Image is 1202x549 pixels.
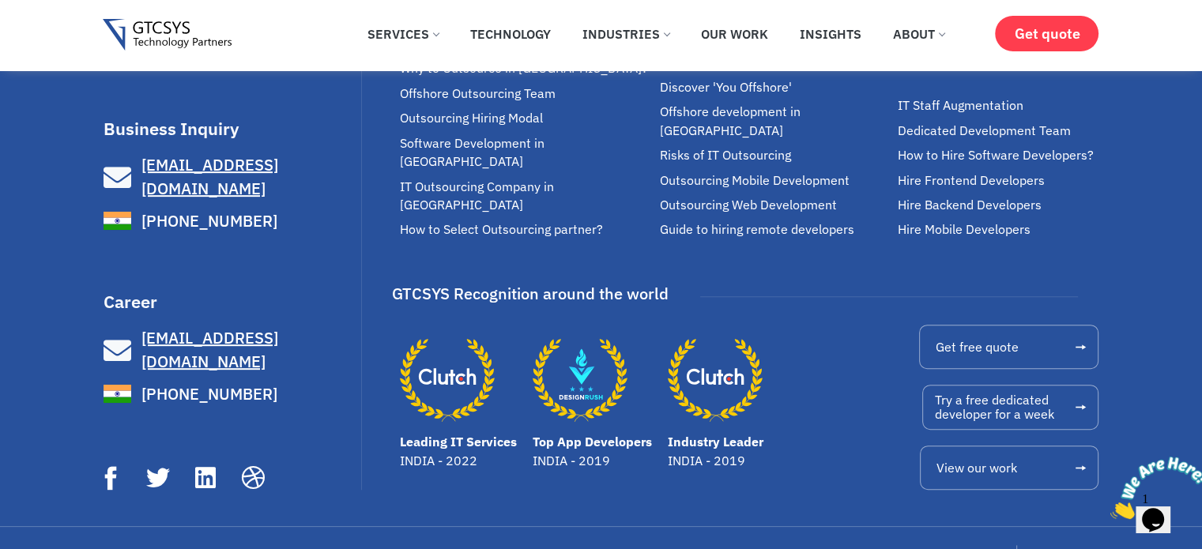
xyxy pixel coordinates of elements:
a: Try a free dedicateddeveloper for a week [922,385,1098,430]
a: Offshore Outsourcing Team [400,85,651,103]
span: Dedicated Development Team [898,122,1071,140]
a: Outsourcing Hiring Modal [400,109,651,127]
span: Try a free dedicated developer for a week [935,393,1054,421]
p: INDIA - 2019 [668,451,763,470]
span: IT Staff Augmentation [898,96,1023,115]
a: Risks of IT Outsourcing [659,146,890,164]
span: How to Select Outsourcing partner? [400,220,603,239]
span: Outsourcing Mobile Development [659,171,849,190]
a: Get quote [995,16,1098,51]
a: Industry Leader [668,333,763,427]
a: [EMAIL_ADDRESS][DOMAIN_NAME] [104,153,358,201]
span: Hire Mobile Developers [898,220,1031,239]
span: Get free quote [936,340,1019,353]
a: How to Select Outsourcing partner? [400,220,651,239]
a: Top App Developers [533,333,627,427]
a: View our work [920,446,1098,490]
span: [EMAIL_ADDRESS][DOMAIN_NAME] [141,327,278,372]
span: Risks of IT Outsourcing [659,146,790,164]
a: Technology [458,17,563,51]
a: Industries [571,17,681,51]
iframe: chat widget [1104,450,1202,525]
a: Hire Backend Developers [898,196,1107,214]
span: [PHONE_NUMBER] [138,382,277,406]
a: Guide to hiring remote developers [659,220,890,239]
a: Outsourcing Mobile Development [659,171,890,190]
a: Hire Mobile Developers [898,220,1107,239]
a: IT Staff Augmentation [898,96,1107,115]
a: Leading IT Services [400,434,517,449]
a: [EMAIL_ADDRESS][DOMAIN_NAME] [104,326,358,374]
span: 1 [6,6,13,20]
img: Chat attention grabber [6,6,104,69]
a: Outsourcing Web Development [659,196,890,214]
a: [PHONE_NUMBER] [104,380,358,408]
h3: Business Inquiry [104,120,358,137]
span: Get quote [1014,25,1080,42]
span: Guide to hiring remote developers [659,220,853,239]
div: GTCSYS Recognition around the world [392,279,669,309]
a: Software Development in [GEOGRAPHIC_DATA] [400,134,651,171]
a: Hire Frontend Developers [898,171,1107,190]
a: Offshore development in [GEOGRAPHIC_DATA] [659,103,890,140]
a: Our Work [689,17,780,51]
a: About [881,17,956,51]
a: Discover 'You Offshore' [659,78,890,96]
a: Top App Developers [533,434,652,449]
a: How to Hire Software Developers? [898,146,1107,164]
span: Discover 'You Offshore' [659,78,791,96]
img: Gtcsys logo [103,19,232,51]
a: Services [356,17,450,51]
a: Leading IT Services [400,333,495,427]
span: Outsourcing Web Development [659,196,836,214]
a: Insights [788,17,873,51]
span: Hire Backend Developers [898,196,1042,214]
span: [EMAIL_ADDRESS][DOMAIN_NAME] [141,154,278,199]
span: View our work [936,461,1017,474]
p: INDIA - 2019 [533,451,652,470]
span: Outsourcing Hiring Modal [400,109,543,127]
a: Get free quote [919,325,1098,369]
span: [PHONE_NUMBER] [138,209,277,233]
span: Hire Frontend Developers [898,171,1045,190]
span: Offshore Outsourcing Team [400,85,556,103]
a: Industry Leader [668,434,763,449]
a: IT Outsourcing Company in [GEOGRAPHIC_DATA] [400,178,651,215]
h3: Career [104,293,358,310]
a: Dedicated Development Team [898,122,1107,140]
span: How to Hire Software Developers? [898,146,1094,164]
p: INDIA - 2022 [400,451,517,470]
a: [PHONE_NUMBER] [104,207,358,235]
